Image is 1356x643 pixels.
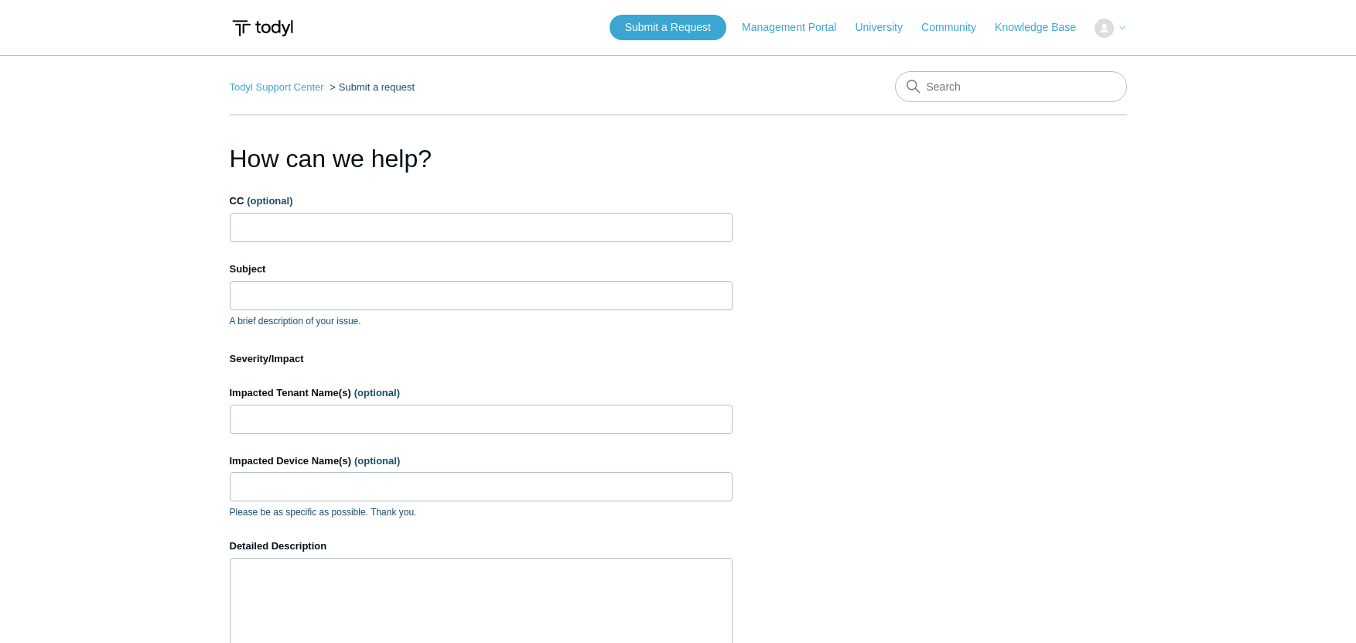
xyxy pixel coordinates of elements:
[230,351,733,367] label: Severity/Impact
[995,19,1091,36] a: Knowledge Base
[921,19,992,36] a: Community
[230,453,733,469] label: Impacted Device Name(s)
[230,81,327,93] li: Todyl Support Center
[354,387,400,398] span: (optional)
[230,539,733,554] label: Detailed Description
[230,193,733,209] label: CC
[230,314,733,328] p: A brief description of your issue.
[742,19,852,36] a: Management Portal
[855,19,917,36] a: University
[230,262,733,277] label: Subject
[230,505,733,519] p: Please be as specific as possible. Thank you.
[610,15,726,40] a: Submit a Request
[895,71,1127,102] input: Search
[326,81,415,93] li: Submit a request
[230,140,733,177] h1: How can we help?
[230,81,324,93] a: Todyl Support Center
[247,195,292,207] span: (optional)
[354,455,400,467] span: (optional)
[230,385,733,401] label: Impacted Tenant Name(s)
[230,14,295,43] img: Todyl Support Center Help Center home page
